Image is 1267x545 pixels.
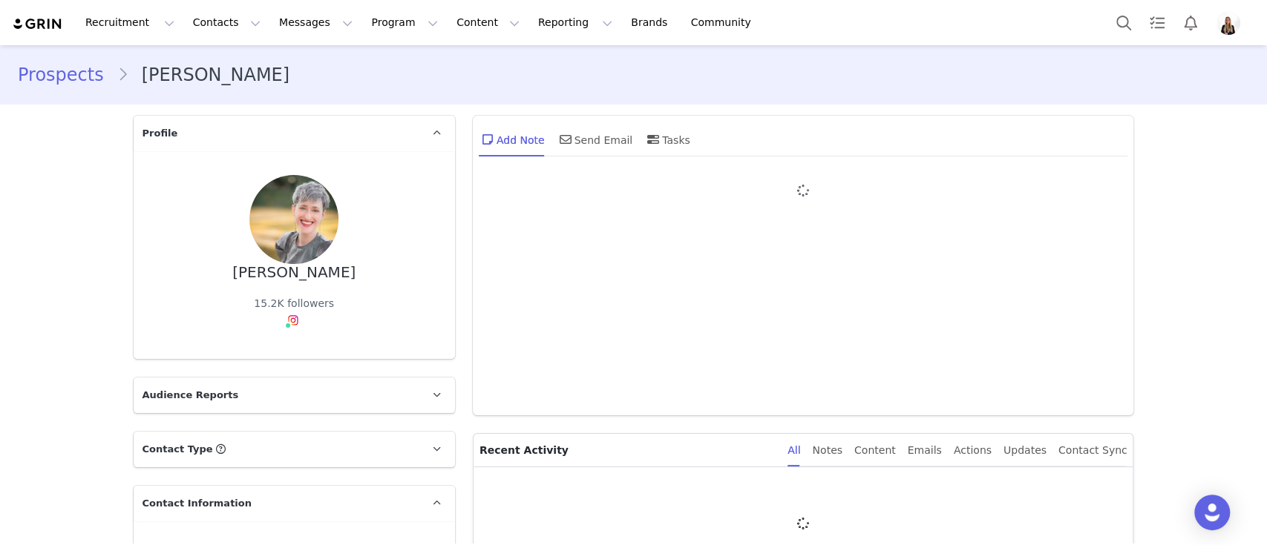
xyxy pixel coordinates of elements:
[270,6,361,39] button: Messages
[143,388,239,403] span: Audience Reports
[529,6,621,39] button: Reporting
[1058,434,1127,467] div: Contact Sync
[184,6,269,39] button: Contacts
[249,175,338,264] img: 01760547-1a36-47db-85e9-e28540a866bf--s.jpg
[1217,11,1240,35] img: c3b8f700-b784-4e7c-bb9b-abdfdf36c8a3.jpg
[287,314,299,326] img: instagram.svg
[143,496,252,511] span: Contact Information
[12,17,64,31] img: grin logo
[232,264,356,281] div: [PERSON_NAME]
[788,434,800,467] div: All
[682,6,767,39] a: Community
[812,434,842,467] div: Notes
[644,122,690,157] div: Tasks
[18,62,117,88] a: Prospects
[448,6,528,39] button: Content
[1174,6,1207,39] button: Notifications
[479,434,776,466] p: Recent Activity
[76,6,183,39] button: Recruitment
[1194,495,1230,530] div: Open Intercom Messenger
[1107,6,1140,39] button: Search
[908,434,942,467] div: Emails
[362,6,447,39] button: Program
[622,6,681,39] a: Brands
[1004,434,1047,467] div: Updates
[254,296,334,311] div: 15.2K followers
[143,442,213,457] span: Contact Type
[557,122,633,157] div: Send Email
[1141,6,1173,39] a: Tasks
[1208,11,1255,35] button: Profile
[479,122,545,157] div: Add Note
[954,434,992,467] div: Actions
[854,434,896,467] div: Content
[143,126,178,141] span: Profile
